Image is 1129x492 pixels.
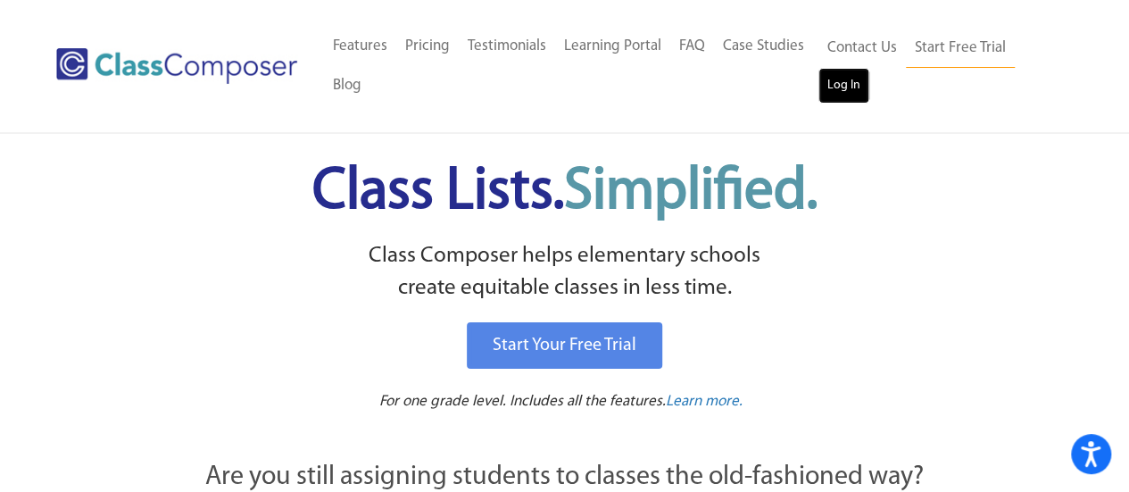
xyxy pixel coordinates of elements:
a: Log In [818,68,869,104]
a: Learning Portal [555,27,670,66]
span: For one grade level. Includes all the features. [379,394,666,409]
img: Class Composer [56,48,297,84]
p: Class Composer helps elementary schools create equitable classes in less time. [107,240,1023,305]
a: Blog [324,66,370,105]
a: Start Your Free Trial [467,322,662,369]
nav: Header Menu [818,29,1059,104]
a: Testimonials [459,27,555,66]
nav: Header Menu [324,27,818,105]
a: Features [324,27,396,66]
span: Simplified. [564,163,818,221]
a: Learn more. [666,391,743,413]
a: Case Studies [714,27,813,66]
a: Pricing [396,27,459,66]
span: Start Your Free Trial [493,337,636,354]
span: Class Lists. [312,163,818,221]
a: Contact Us [818,29,906,68]
a: FAQ [670,27,714,66]
a: Start Free Trial [906,29,1015,69]
span: Learn more. [666,394,743,409]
